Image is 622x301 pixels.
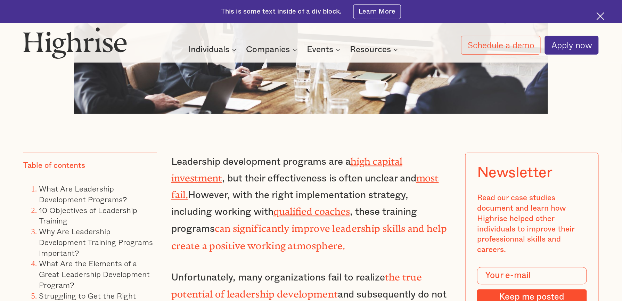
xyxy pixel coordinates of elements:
div: Newsletter [477,165,553,182]
a: high capital investment [171,156,402,179]
a: 10 Objectives of Leadership Training [39,204,137,227]
strong: can significantly improve leadership skills and help create a positive working atmosphere. [171,223,447,247]
div: Table of contents [23,161,85,171]
a: What Are Leadership Development Programs? [39,183,127,206]
img: Highrise logo [23,27,127,58]
a: Apply now [545,36,599,55]
img: Cross icon [597,12,605,20]
div: Companies [246,46,299,54]
a: qualified coaches [273,206,350,212]
p: Leadership development programs are a , but their effectiveness is often unclear and However, wit... [171,153,451,254]
div: Individuals [188,46,229,54]
div: Read our case studies document and learn how Highrise helped other individuals to improve their p... [477,193,587,255]
input: Your e-mail [477,267,587,285]
div: This is some text inside of a div block. [221,7,342,16]
a: Learn More [353,4,401,19]
a: Schedule a demo [461,36,541,55]
a: What Are the Elements of a Great Leadership Development Program? [39,258,150,291]
div: Events [307,46,333,54]
div: Individuals [188,46,238,54]
a: most fail. [171,173,439,196]
a: Why Are Leadership Development Training Programs Important? [39,226,153,259]
div: Resources [350,46,400,54]
div: Resources [350,46,391,54]
div: Events [307,46,342,54]
div: Companies [246,46,290,54]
